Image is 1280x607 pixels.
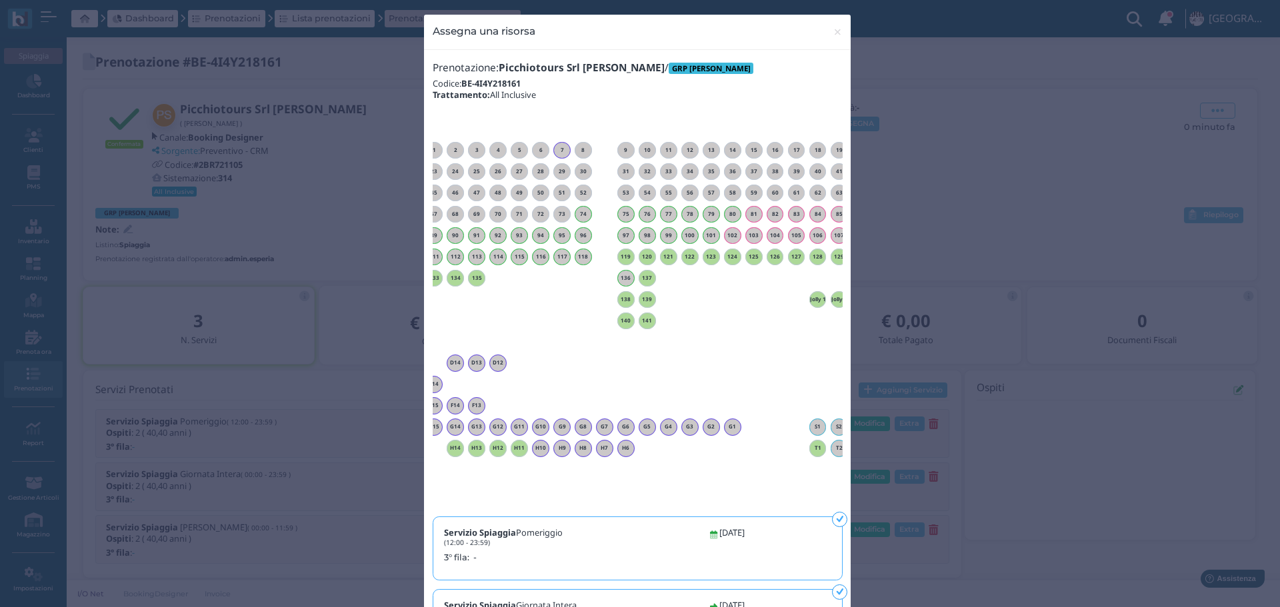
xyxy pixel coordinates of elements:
h6: 81 [745,211,763,217]
h6: 31 [617,169,635,175]
h6: 119 [617,254,635,260]
h6: 1 [425,147,443,153]
h6: 5 [511,147,528,153]
h6: G1 [724,424,741,430]
h6: 98 [639,233,656,239]
h6: 67 [425,211,443,217]
h6: 19 [831,147,848,153]
label: 3° fila: - [444,551,694,564]
h6: 79 [703,211,720,217]
h6: 47 [468,190,485,196]
h6: 68 [447,211,464,217]
h6: 33 [660,169,677,175]
b: BE-4I4Y218161 [461,77,521,89]
h6: 141 [639,318,656,324]
h6: 56 [681,190,699,196]
b: GRP [PERSON_NAME] [672,63,751,73]
h6: 91 [468,233,485,239]
h6: 71 [511,211,528,217]
b: Trattamento: [433,89,490,101]
h6: 107 [831,233,848,239]
h6: 102 [724,233,741,239]
h6: 117 [553,254,571,260]
h6: 83 [788,211,805,217]
h6: 9 [617,147,635,153]
h6: 111 [425,254,443,260]
h6: 69 [468,211,485,217]
span: × [833,23,843,41]
h5: All Inclusive [433,90,842,99]
h4: Assegna una risorsa [433,23,535,39]
h6: 3 [468,147,485,153]
h6: 92 [489,233,507,239]
h6: H6 [617,445,635,451]
h6: 38 [767,169,784,175]
h6: 137 [639,275,656,281]
h6: 104 [767,233,784,239]
h6: 115 [511,254,528,260]
h6: 45 [425,190,443,196]
h6: 90 [447,233,464,239]
h6: 27 [511,169,528,175]
h6: G3 [681,424,699,430]
h6: G15 [425,424,443,430]
h6: 48 [489,190,507,196]
h6: 139 [639,297,656,303]
h6: 72 [532,211,549,217]
h6: 113 [468,254,485,260]
h6: G11 [511,424,528,430]
h6: 136 [617,275,635,281]
h6: T1 [809,445,827,451]
h6: H9 [553,445,571,451]
h6: 11 [660,147,677,153]
h6: 103 [745,233,763,239]
h6: G8 [575,424,592,430]
h6: 85 [831,211,848,217]
h6: H14 [447,445,464,451]
h6: 36 [724,169,741,175]
h6: 112 [447,254,464,260]
h6: 74 [575,211,592,217]
h6: H10 [532,445,549,451]
h6: 37 [745,169,763,175]
h6: H11 [511,445,528,451]
h6: H8 [575,445,592,451]
h6: 76 [639,211,656,217]
h6: 106 [809,233,827,239]
h6: Jolly 1 [809,297,827,303]
h6: 58 [724,190,741,196]
h6: 51 [553,190,571,196]
h6: 12 [681,147,699,153]
h6: 2 [447,147,464,153]
h6: F14 [447,402,464,408]
h6: 133 [425,275,443,281]
h6: 138 [617,297,635,303]
h6: 93 [511,233,528,239]
h6: S2 [831,424,848,430]
h6: 59 [745,190,763,196]
h6: G7 [596,424,613,430]
h6: 94 [532,233,549,239]
h6: H13 [468,445,485,451]
h6: 73 [553,211,571,217]
h6: 100 [681,233,699,239]
span: Assistenza [39,11,88,21]
h6: E14 [425,381,443,387]
h6: 16 [767,147,784,153]
h6: D14 [447,360,464,366]
h6: G6 [617,424,635,430]
h6: 84 [809,211,827,217]
h6: 23 [425,169,443,175]
h6: 24 [447,169,464,175]
h6: 97 [617,233,635,239]
h6: 61 [788,190,805,196]
h6: 135 [468,275,485,281]
h6: T2 [831,445,848,451]
h6: 118 [575,254,592,260]
h6: 30 [575,169,592,175]
h6: 54 [639,190,656,196]
b: Servizio Spiaggia [444,526,516,538]
h5: Codice: [433,79,842,88]
h6: 8 [575,147,592,153]
h6: 95 [553,233,571,239]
